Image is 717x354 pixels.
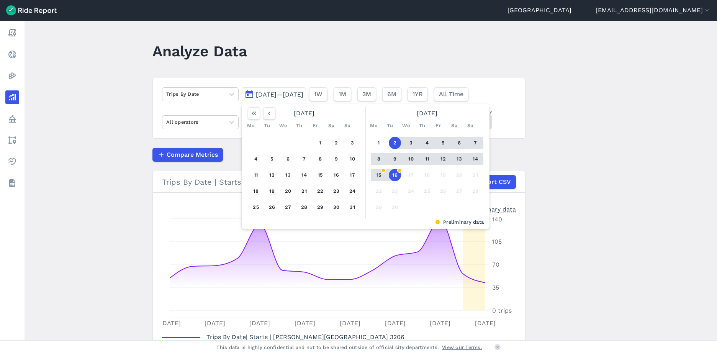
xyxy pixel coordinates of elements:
div: Mo [245,120,257,132]
button: 16 [330,169,342,181]
button: 28 [469,185,481,197]
button: 6M [382,87,401,101]
span: [DATE]—[DATE] [256,91,303,98]
h1: Analyze Data [152,41,247,62]
button: 24 [405,185,417,197]
tspan: [DATE] [475,320,496,327]
div: Su [341,120,354,132]
img: Ride Report [6,5,57,15]
span: Trips By Date [206,331,246,341]
tspan: 35 [492,284,499,291]
button: 5 [266,153,278,165]
button: 29 [314,201,326,213]
button: 30 [330,201,342,213]
button: 26 [437,185,449,197]
div: Preliminary data [247,218,484,226]
button: [EMAIL_ADDRESS][DOMAIN_NAME] [596,6,711,15]
button: 14 [469,153,481,165]
button: 9 [389,153,401,165]
span: Export CSV [476,177,511,187]
button: 6 [453,137,465,149]
button: 18 [250,185,262,197]
button: 7 [298,153,310,165]
span: 6M [387,90,396,99]
span: 3M [362,90,371,99]
button: 1 [314,137,326,149]
tspan: 70 [492,261,499,268]
button: 10 [346,153,358,165]
tspan: [DATE] [340,320,360,327]
button: 28 [298,201,310,213]
span: All Time [439,90,463,99]
button: 19 [437,169,449,181]
tspan: [DATE] [205,320,225,327]
button: 11 [250,169,262,181]
button: 2 [330,137,342,149]
div: Su [464,120,476,132]
div: Preliminary data [467,205,516,213]
button: 25 [250,201,262,213]
button: 9 [330,153,342,165]
button: 8 [314,153,326,165]
div: Th [416,120,428,132]
button: 19 [266,185,278,197]
button: 21 [298,185,310,197]
a: [GEOGRAPHIC_DATA] [507,6,571,15]
button: 25 [421,185,433,197]
button: 15 [373,169,385,181]
a: View our Terms. [442,344,482,351]
button: 4 [250,153,262,165]
button: 18 [421,169,433,181]
tspan: 140 [492,216,502,223]
span: | Starts | [PERSON_NAME][GEOGRAPHIC_DATA] 3206 [206,333,404,341]
button: 14 [298,169,310,181]
a: Realtime [5,48,19,61]
button: 29 [373,201,385,213]
button: 13 [453,153,465,165]
button: 13 [282,169,294,181]
button: 12 [437,153,449,165]
button: 2 [389,137,401,149]
button: 16 [389,169,401,181]
div: Mo [368,120,380,132]
tspan: 105 [492,238,502,245]
button: 1M [334,87,351,101]
div: We [400,120,412,132]
button: 4 [421,137,433,149]
span: Compare Metrics [167,150,218,159]
button: 23 [389,185,401,197]
div: [DATE] [368,107,486,120]
a: Health [5,155,19,169]
div: Tu [384,120,396,132]
button: 17 [405,169,417,181]
div: Sa [448,120,460,132]
a: Policy [5,112,19,126]
div: Tu [261,120,273,132]
button: 30 [389,201,401,213]
button: 10 [405,153,417,165]
button: 7 [469,137,481,149]
button: All Time [434,87,468,101]
button: Compare Metrics [152,148,223,162]
a: Analyze [5,90,19,104]
button: 24 [346,185,358,197]
button: 1YR [408,87,428,101]
button: 23 [330,185,342,197]
tspan: [DATE] [385,320,406,327]
tspan: [DATE] [295,320,315,327]
button: 1W [309,87,327,101]
button: 20 [453,169,465,181]
button: 31 [346,201,358,213]
button: 8 [373,153,385,165]
span: 1W [314,90,322,99]
div: Th [293,120,305,132]
tspan: [DATE] [430,320,450,327]
button: 11 [421,153,433,165]
button: [DATE]—[DATE] [242,87,306,101]
button: 6 [282,153,294,165]
button: 17 [346,169,358,181]
a: Heatmaps [5,69,19,83]
div: [DATE] [245,107,363,120]
div: Sa [325,120,337,132]
button: 26 [266,201,278,213]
